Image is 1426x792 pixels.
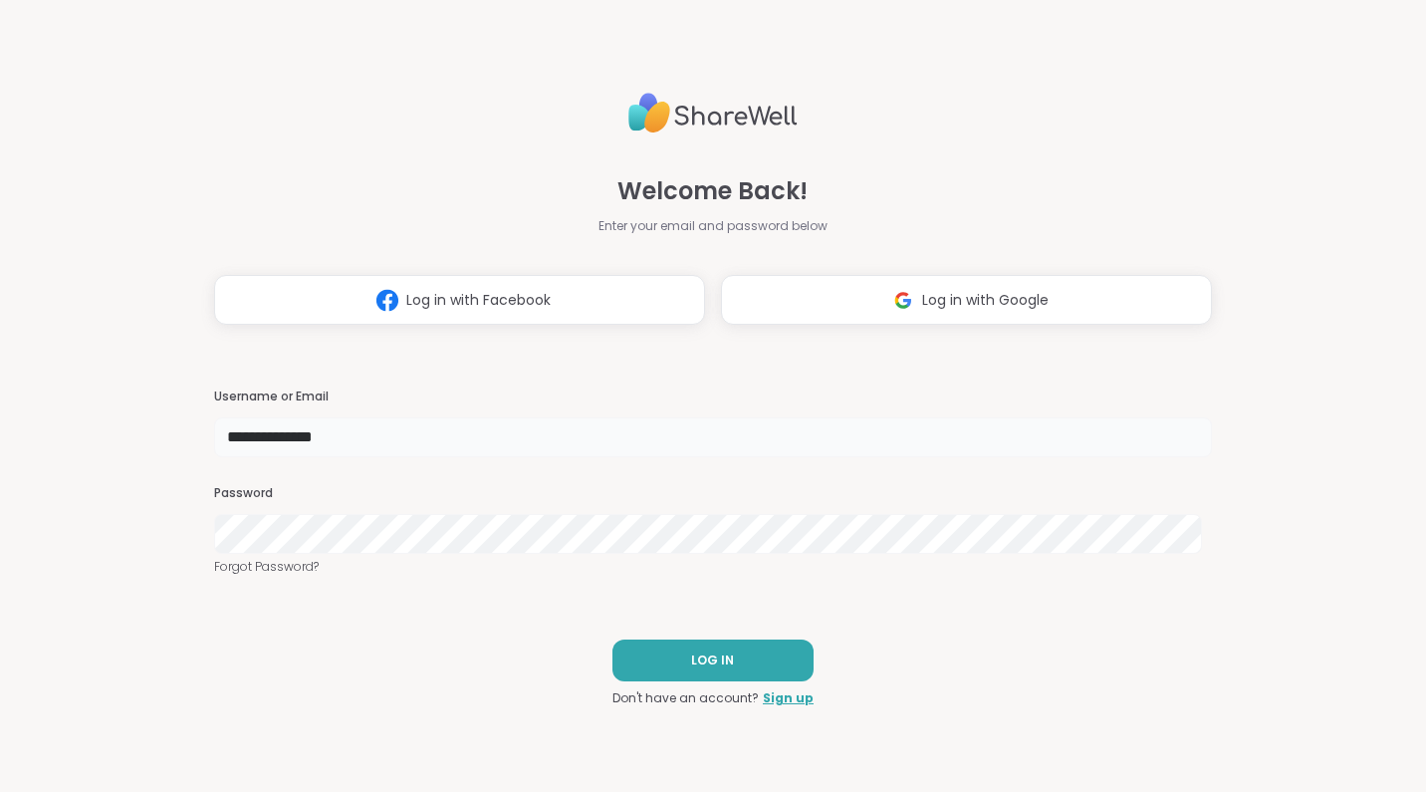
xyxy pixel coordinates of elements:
[368,282,406,319] img: ShareWell Logomark
[721,275,1212,325] button: Log in with Google
[406,290,551,311] span: Log in with Facebook
[214,275,705,325] button: Log in with Facebook
[214,389,1212,405] h3: Username or Email
[598,217,828,235] span: Enter your email and password below
[617,173,808,209] span: Welcome Back!
[691,652,734,669] span: LOG IN
[214,558,1212,576] a: Forgot Password?
[884,282,922,319] img: ShareWell Logomark
[214,485,1212,502] h3: Password
[763,689,814,707] a: Sign up
[922,290,1049,311] span: Log in with Google
[612,689,759,707] span: Don't have an account?
[612,640,814,681] button: LOG IN
[628,85,798,141] img: ShareWell Logo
